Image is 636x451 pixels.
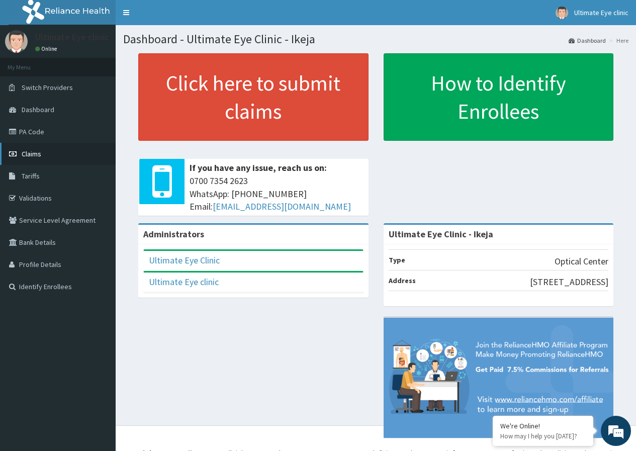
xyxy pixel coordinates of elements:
[500,432,586,440] p: How may I help you today?
[5,30,28,53] img: User Image
[22,171,40,181] span: Tariffs
[555,255,608,268] p: Optical Center
[384,53,614,141] a: How to Identify Enrollees
[149,254,220,266] a: Ultimate Eye Clinic
[389,228,493,240] strong: Ultimate Eye Clinic - Ikeja
[22,83,73,92] span: Switch Providers
[190,162,327,173] b: If you have any issue, reach us on:
[22,149,41,158] span: Claims
[569,36,606,45] a: Dashboard
[123,33,628,46] h1: Dashboard - Ultimate Eye Clinic - Ikeja
[149,276,219,288] a: Ultimate Eye clinic
[389,255,405,264] b: Type
[143,228,204,240] b: Administrators
[500,421,586,430] div: We're Online!
[556,7,568,19] img: User Image
[607,36,628,45] li: Here
[190,174,364,213] span: 0700 7354 2623 WhatsApp: [PHONE_NUMBER] Email:
[138,53,369,141] a: Click here to submit claims
[35,33,109,42] p: Ultimate Eye clinic
[389,276,416,285] b: Address
[530,276,608,289] p: [STREET_ADDRESS]
[22,105,54,114] span: Dashboard
[213,201,351,212] a: [EMAIL_ADDRESS][DOMAIN_NAME]
[384,318,614,438] img: provider-team-banner.png
[35,45,59,52] a: Online
[574,8,628,17] span: Ultimate Eye clinic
